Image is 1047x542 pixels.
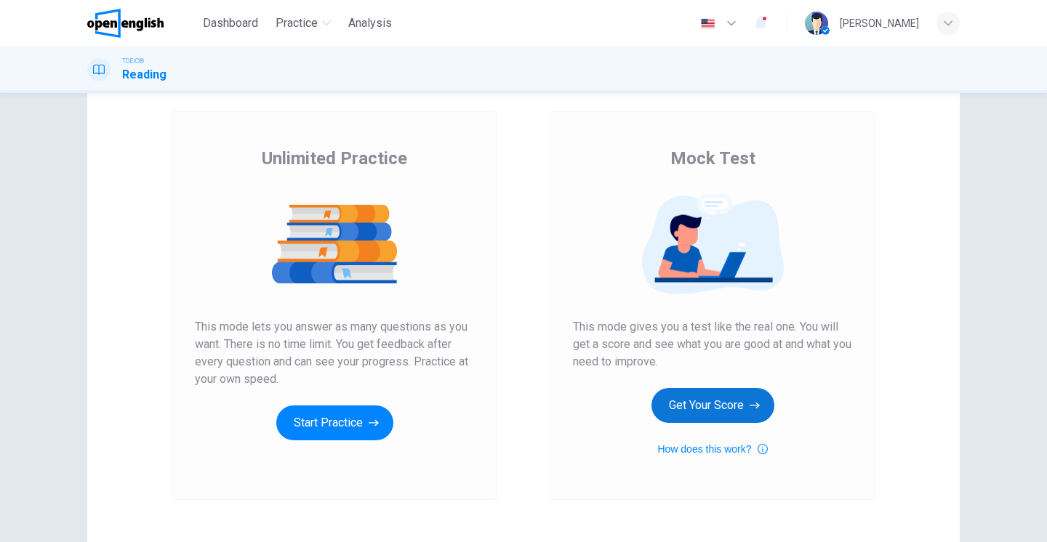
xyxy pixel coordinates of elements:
[122,56,144,66] span: TOEIC®
[657,440,767,458] button: How does this work?
[270,10,337,36] button: Practice
[87,9,197,38] a: OpenEnglish logo
[87,9,164,38] img: OpenEnglish logo
[262,147,407,170] span: Unlimited Practice
[348,15,392,32] span: Analysis
[651,388,774,423] button: Get Your Score
[342,10,398,36] button: Analysis
[573,318,852,371] span: This mode gives you a test like the real one. You will get a score and see what you are good at a...
[670,147,755,170] span: Mock Test
[203,15,258,32] span: Dashboard
[699,18,717,29] img: en
[276,405,393,440] button: Start Practice
[840,15,919,32] div: [PERSON_NAME]
[805,12,828,35] img: Profile picture
[276,15,318,32] span: Practice
[195,318,474,388] span: This mode lets you answer as many questions as you want. There is no time limit. You get feedback...
[197,10,264,36] button: Dashboard
[122,66,167,84] h1: Reading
